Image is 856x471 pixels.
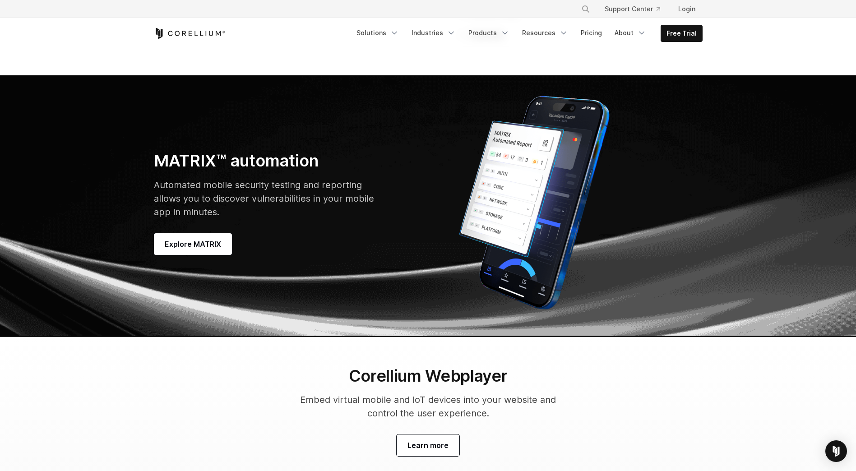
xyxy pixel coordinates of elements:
[154,180,374,217] span: Automated mobile security testing and reporting allows you to discover vulnerabilities in your mo...
[351,25,404,41] a: Solutions
[517,25,574,41] a: Resources
[406,25,461,41] a: Industries
[570,1,703,17] div: Navigation Menu
[154,28,226,39] a: Corellium Home
[351,25,703,42] div: Navigation Menu
[578,1,594,17] button: Search
[661,25,702,42] a: Free Trial
[463,25,515,41] a: Products
[597,1,667,17] a: Support Center
[671,1,703,17] a: Login
[154,151,375,171] h3: MATRIX™ automation
[165,239,221,249] span: Explore MATRIX
[609,25,652,41] a: About
[575,25,607,41] a: Pricing
[296,393,561,420] p: Embed virtual mobile and IoT devices into your website and control the user experience.
[825,440,847,462] div: Open Intercom Messenger
[437,90,631,315] img: Corellium's virtual hardware platform; MATRIX Automated Report
[296,366,561,386] h2: Corellium Webplayer
[407,440,449,451] span: Learn more
[397,434,459,456] a: Visit our blog
[154,233,232,255] a: Explore MATRIX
